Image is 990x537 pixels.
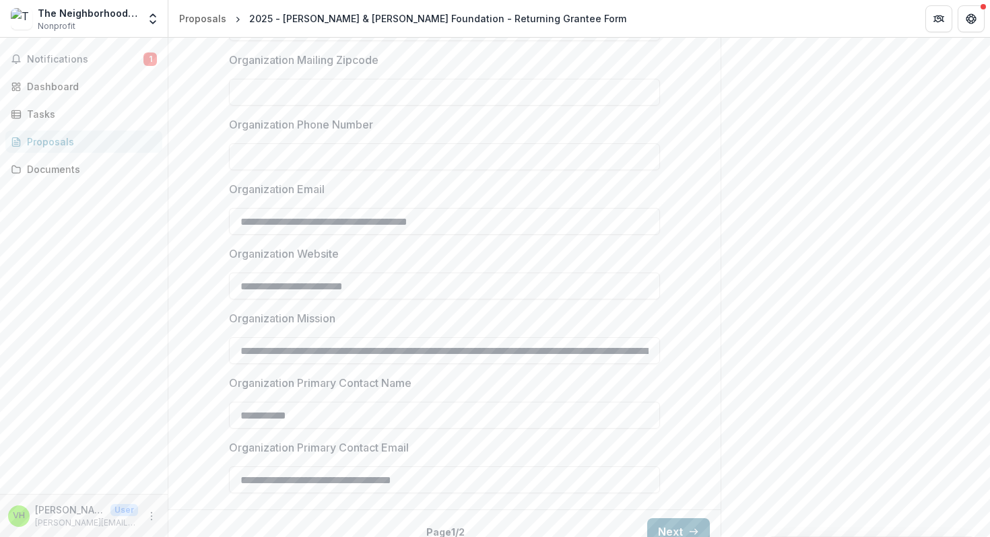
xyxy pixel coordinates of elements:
[143,52,157,66] span: 1
[229,246,339,262] p: Organization Website
[38,20,75,32] span: Nonprofit
[229,439,409,456] p: Organization Primary Contact Email
[229,52,378,68] p: Organization Mailing Zipcode
[143,508,160,524] button: More
[229,116,373,133] p: Organization Phone Number
[5,75,162,98] a: Dashboard
[11,8,32,30] img: The Neighborhood Bridge II, LLC (Operating under West Side Service Connector)
[38,6,138,20] div: The Neighborhood Bridge II, LLC (Operating under West Side Service Connector)
[229,310,335,326] p: Organization Mission
[27,107,152,121] div: Tasks
[143,5,162,32] button: Open entity switcher
[249,11,626,26] div: 2025 - [PERSON_NAME] & [PERSON_NAME] Foundation - Returning Grantee Form
[174,9,232,28] a: Proposals
[5,103,162,125] a: Tasks
[229,181,325,197] p: Organization Email
[179,11,226,26] div: Proposals
[174,9,632,28] nav: breadcrumb
[27,162,152,176] div: Documents
[27,79,152,94] div: Dashboard
[5,131,162,153] a: Proposals
[27,54,143,65] span: Notifications
[110,504,138,516] p: User
[35,517,138,529] p: [PERSON_NAME][EMAIL_ADDRESS][PERSON_NAME][DOMAIN_NAME]
[27,135,152,149] div: Proposals
[35,503,105,517] p: [PERSON_NAME]
[958,5,985,32] button: Get Help
[5,48,162,70] button: Notifications1
[5,158,162,180] a: Documents
[925,5,952,32] button: Partners
[13,511,25,520] div: Vimla Homan
[229,375,411,391] p: Organization Primary Contact Name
